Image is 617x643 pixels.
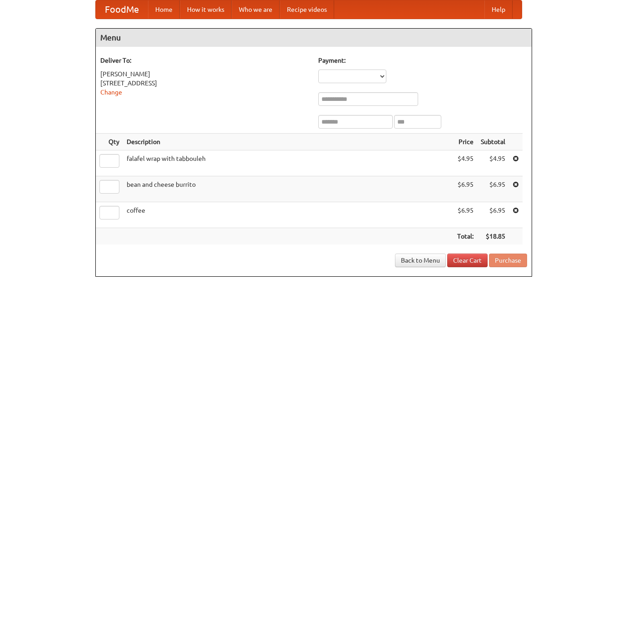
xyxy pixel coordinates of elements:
[477,202,509,228] td: $6.95
[232,0,280,19] a: Who we are
[395,254,446,267] a: Back to Menu
[148,0,180,19] a: Home
[477,150,509,176] td: $4.95
[96,29,532,47] h4: Menu
[477,228,509,245] th: $18.85
[123,134,454,150] th: Description
[280,0,334,19] a: Recipe videos
[100,56,309,65] h5: Deliver To:
[477,176,509,202] td: $6.95
[100,70,309,79] div: [PERSON_NAME]
[96,134,123,150] th: Qty
[123,150,454,176] td: falafel wrap with tabbouleh
[484,0,513,19] a: Help
[96,0,148,19] a: FoodMe
[477,134,509,150] th: Subtotal
[100,79,309,88] div: [STREET_ADDRESS]
[447,254,488,267] a: Clear Cart
[454,134,477,150] th: Price
[123,176,454,202] td: bean and cheese burrito
[454,202,477,228] td: $6.95
[180,0,232,19] a: How it works
[489,254,527,267] button: Purchase
[454,228,477,245] th: Total:
[454,176,477,202] td: $6.95
[100,89,122,96] a: Change
[123,202,454,228] td: coffee
[454,150,477,176] td: $4.95
[318,56,527,65] h5: Payment:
